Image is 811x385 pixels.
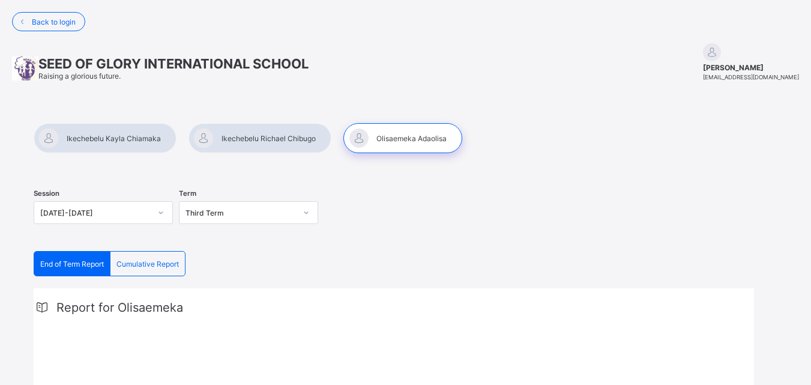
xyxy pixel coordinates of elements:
span: Back to login [32,17,76,26]
span: Session [34,189,59,198]
div: [DATE]-[DATE] [40,208,151,217]
div: Third Term [185,208,296,217]
img: School logo [12,56,38,80]
span: Report for Olisaemeka [56,300,183,315]
span: Cumulative Report [116,259,179,268]
span: Term [179,189,196,198]
span: SEED OF GLORY INTERNATIONAL SCHOOL [38,56,309,71]
span: Raising a glorious future. [38,71,121,80]
span: [EMAIL_ADDRESS][DOMAIN_NAME] [703,74,799,80]
img: default.svg [703,43,721,61]
span: [PERSON_NAME] [703,63,799,72]
span: End of Term Report [40,259,104,268]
